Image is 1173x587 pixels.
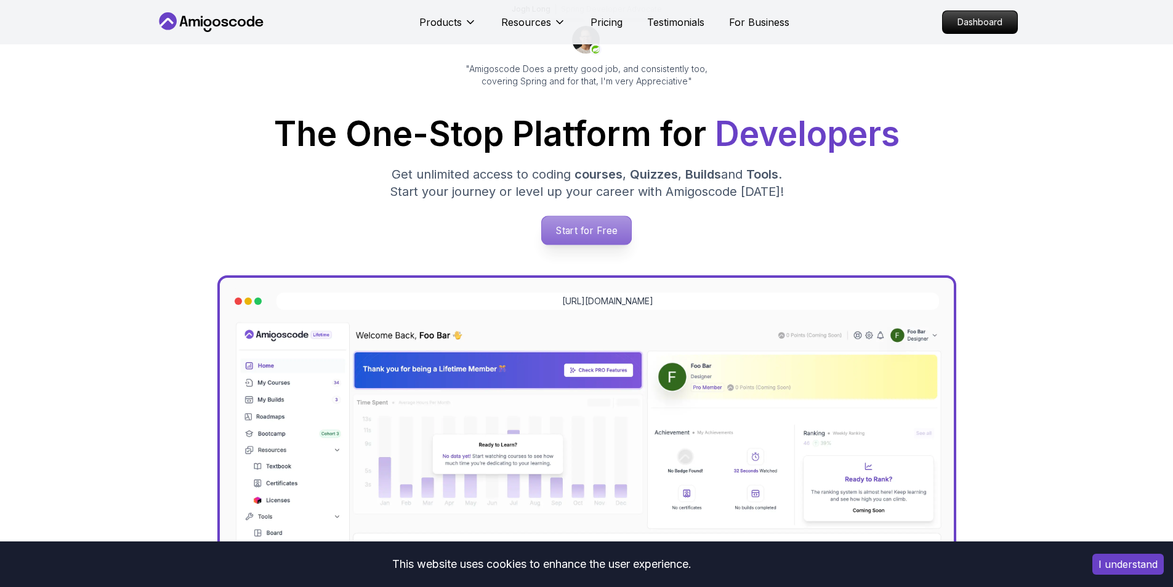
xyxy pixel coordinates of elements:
[574,167,623,182] span: courses
[501,15,551,30] p: Resources
[541,216,632,245] a: Start for Free
[501,15,566,39] button: Resources
[647,15,704,30] a: Testimonials
[9,551,1074,578] div: This website uses cookies to enhance the user experience.
[715,113,900,154] span: Developers
[942,10,1018,34] a: Dashboard
[380,166,794,200] p: Get unlimited access to coding , , and . Start your journey or level up your career with Amigosco...
[562,295,653,307] a: [URL][DOMAIN_NAME]
[591,15,623,30] a: Pricing
[943,11,1017,33] p: Dashboard
[746,167,778,182] span: Tools
[685,167,721,182] span: Builds
[419,15,477,39] button: Products
[419,15,462,30] p: Products
[542,216,631,245] p: Start for Free
[449,63,725,87] p: "Amigoscode Does a pretty good job, and consistently too, covering Spring and for that, I'm very ...
[729,15,789,30] a: For Business
[1092,554,1164,575] button: Accept cookies
[166,117,1008,151] h1: The One-Stop Platform for
[630,167,678,182] span: Quizzes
